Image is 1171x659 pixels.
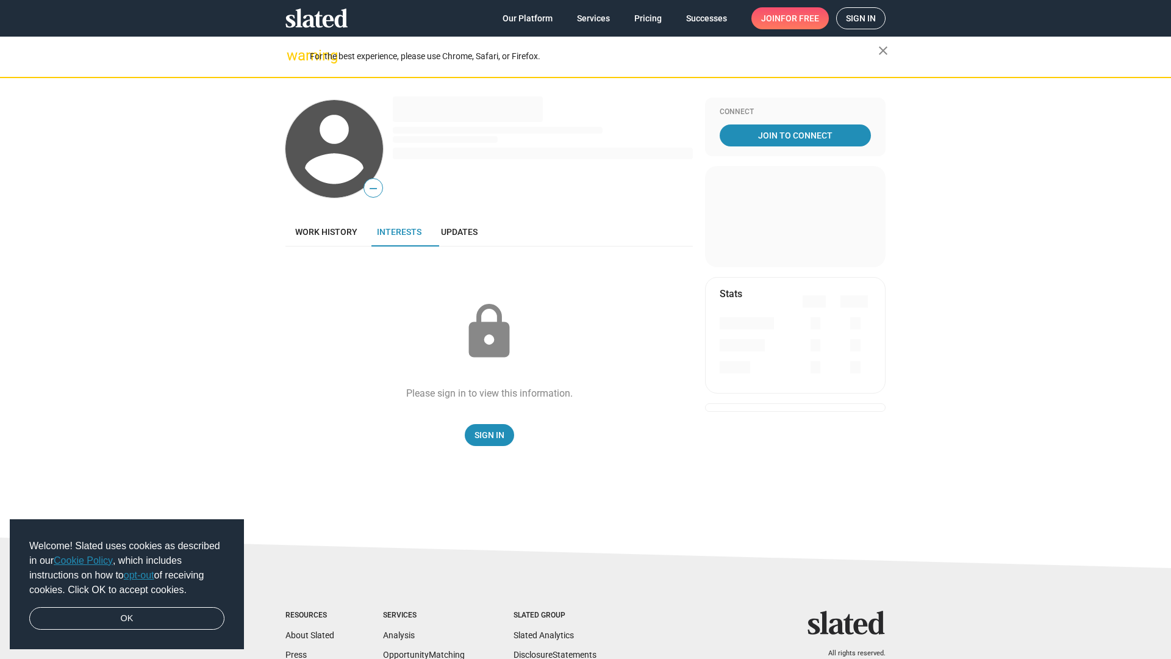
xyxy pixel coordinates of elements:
a: Slated Analytics [514,630,574,640]
span: Sign In [474,424,504,446]
span: Our Platform [503,7,553,29]
div: Connect [720,107,871,117]
span: Welcome! Slated uses cookies as described in our , which includes instructions on how to of recei... [29,539,224,597]
a: Join To Connect [720,124,871,146]
a: Work history [285,217,367,247]
a: dismiss cookie message [29,607,224,630]
mat-icon: lock [459,301,520,362]
div: cookieconsent [10,519,244,650]
div: Please sign in to view this information. [406,387,573,400]
span: Interests [377,227,421,237]
div: Services [383,611,465,621]
div: Resources [285,611,334,621]
a: Successes [676,7,737,29]
a: Interests [367,217,431,247]
a: Sign In [465,424,514,446]
span: Pricing [634,7,662,29]
span: Work history [295,227,357,237]
a: Analysis [383,630,415,640]
span: Updates [441,227,478,237]
mat-icon: warning [287,48,301,63]
span: Join To Connect [722,124,868,146]
span: for free [781,7,819,29]
div: For the best experience, please use Chrome, Safari, or Firefox. [310,48,878,65]
mat-icon: close [876,43,890,58]
span: Join [761,7,819,29]
a: About Slated [285,630,334,640]
mat-card-title: Stats [720,287,742,300]
span: Successes [686,7,727,29]
a: Pricing [625,7,671,29]
span: — [364,181,382,196]
a: Updates [431,217,487,247]
a: Joinfor free [751,7,829,29]
div: Slated Group [514,611,596,621]
a: Sign in [836,7,886,29]
a: opt-out [124,570,154,580]
a: Services [567,7,620,29]
span: Sign in [846,8,876,29]
span: Services [577,7,610,29]
a: Cookie Policy [54,555,113,566]
a: Our Platform [493,7,562,29]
